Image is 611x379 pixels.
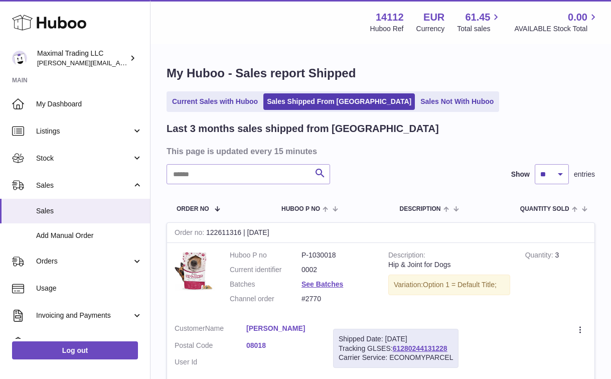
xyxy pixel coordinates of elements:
a: [PERSON_NAME] [246,324,318,333]
span: entries [574,170,595,179]
h1: My Huboo - Sales report Shipped [167,65,595,81]
a: 0.00 AVAILABLE Stock Total [514,11,599,34]
div: Currency [416,24,445,34]
span: Invoicing and Payments [36,311,132,320]
dt: Current identifier [230,265,301,275]
span: Add Manual Order [36,231,142,240]
strong: EUR [423,11,444,24]
dt: Postal Code [175,341,246,353]
a: Sales Not With Huboo [417,93,497,110]
span: Quantity Sold [520,206,569,212]
dd: P-1030018 [301,250,373,260]
div: Carrier Service: ECONOMYPARCEL [339,353,453,362]
span: Orders [36,257,132,266]
span: Customer [175,324,205,332]
a: 61.45 Total sales [457,11,502,34]
span: Total sales [457,24,502,34]
h2: Last 3 months sales shipped from [GEOGRAPHIC_DATA] [167,122,439,136]
td: 3 [518,243,594,316]
span: Sales [36,181,132,190]
dt: Name [175,324,246,336]
span: Stock [36,154,132,163]
img: scott@scottkanacher.com [12,51,27,66]
div: Shipped Date: [DATE] [339,334,453,344]
span: [PERSON_NAME][EMAIL_ADDRESS][DOMAIN_NAME] [37,59,201,67]
img: Hips_JointsInfographicsDesign-01.jpg [175,250,215,291]
strong: Quantity [525,251,555,262]
div: Tracking GLSES: [333,329,459,368]
span: My Dashboard [36,99,142,109]
span: Description [399,206,440,212]
dt: Huboo P no [230,250,301,260]
span: AVAILABLE Stock Total [514,24,599,34]
strong: 14112 [376,11,404,24]
dt: Channel order [230,294,301,304]
label: Show [511,170,530,179]
strong: Order no [175,228,206,239]
span: 61.45 [465,11,490,24]
a: Current Sales with Huboo [169,93,261,110]
a: 61280244131228 [393,344,447,352]
span: Listings [36,127,132,136]
span: Huboo P no [281,206,320,212]
span: Order No [177,206,209,212]
dt: Batches [230,280,301,289]
span: Cases [36,338,142,347]
span: Option 1 = Default Title; [423,281,497,289]
dd: 0002 [301,265,373,275]
a: 08018 [246,341,318,350]
div: Maximal Trading LLC [37,49,127,68]
span: Usage [36,284,142,293]
strong: Description [388,251,425,262]
a: See Batches [301,280,343,288]
div: Variation: [388,275,510,295]
a: Log out [12,341,138,359]
span: 0.00 [568,11,587,24]
div: Hip & Joint for Dogs [388,260,510,270]
div: Huboo Ref [370,24,404,34]
dd: #2770 [301,294,373,304]
h3: This page is updated every 15 minutes [167,146,592,157]
div: 122611316 | [DATE] [167,223,594,243]
span: Sales [36,206,142,216]
a: Sales Shipped From [GEOGRAPHIC_DATA] [263,93,415,110]
dt: User Id [175,357,246,367]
